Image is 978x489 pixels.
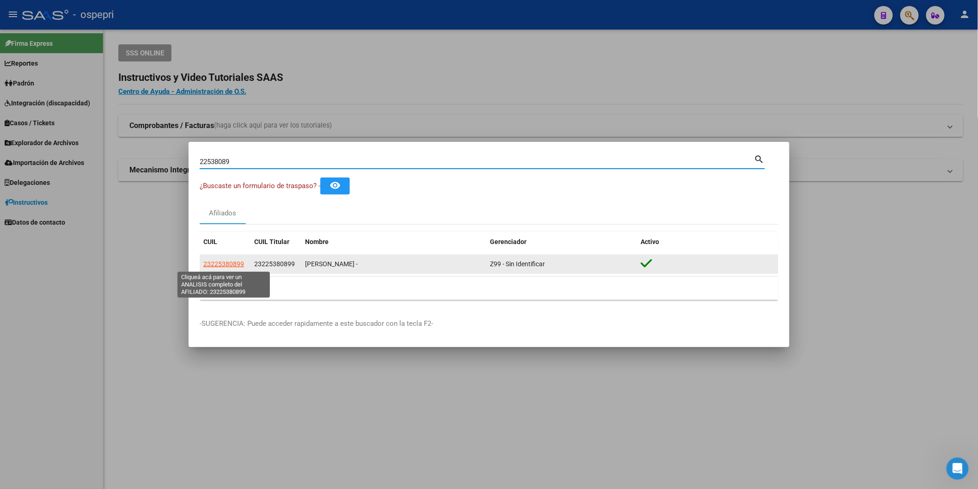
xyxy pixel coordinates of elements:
datatable-header-cell: Activo [637,232,778,252]
span: ¿Buscaste un formulario de traspaso? - [200,182,320,190]
span: 23225380899 [254,260,295,268]
div: 1 total [200,277,778,300]
span: Nombre [305,238,329,245]
datatable-header-cell: CUIL Titular [251,232,301,252]
span: Activo [641,238,659,245]
span: Z99 - Sin Identificar [490,260,545,268]
mat-icon: remove_red_eye [330,180,341,191]
datatable-header-cell: Gerenciador [486,232,637,252]
div: [PERSON_NAME] - [305,259,483,269]
datatable-header-cell: CUIL [200,232,251,252]
span: 23225380899 [203,260,244,268]
div: Afiliados [209,208,237,219]
span: Gerenciador [490,238,526,245]
datatable-header-cell: Nombre [301,232,486,252]
mat-icon: search [754,153,765,164]
iframe: Intercom live chat [947,458,969,480]
span: CUIL Titular [254,238,289,245]
span: CUIL [203,238,217,245]
p: -SUGERENCIA: Puede acceder rapidamente a este buscador con la tecla F2- [200,318,778,329]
